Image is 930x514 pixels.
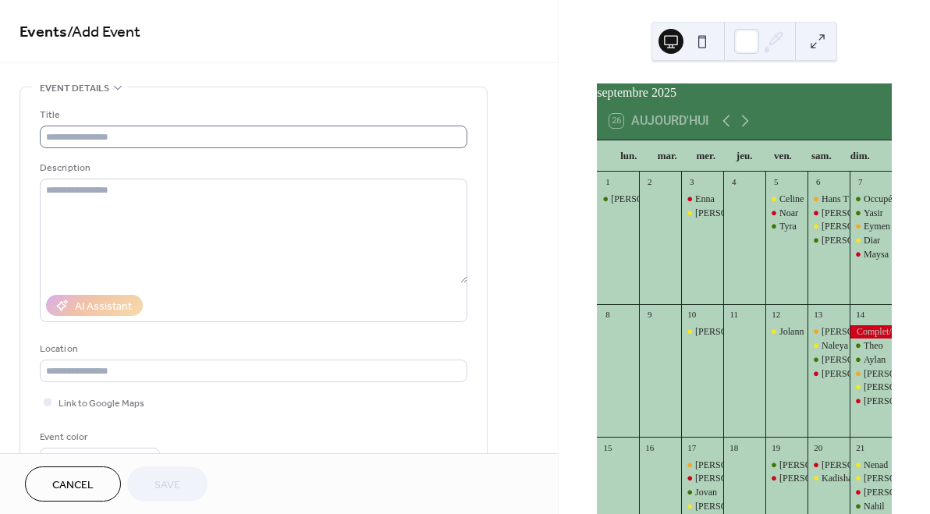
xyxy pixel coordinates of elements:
div: Noar [765,207,808,220]
span: / Add Event [67,17,140,48]
div: [PERSON_NAME] [822,220,896,233]
div: Theo [850,339,892,353]
div: 3 [686,176,697,188]
div: Lucie [681,207,723,220]
div: Enna [681,193,723,206]
div: 17 [686,441,697,453]
div: Enna [695,193,715,206]
div: [PERSON_NAME] [695,500,769,513]
div: lun. [609,140,648,172]
div: [PERSON_NAME] [822,353,896,367]
div: [PERSON_NAME] [695,325,769,339]
div: Enzo Bryan [808,220,850,233]
div: [PERSON_NAME] T1 [695,459,782,472]
div: Hans T1 [822,193,854,206]
div: 16 [644,441,655,453]
div: Lavin Mira [681,500,723,513]
div: 18 [728,441,740,453]
div: Eymen T1 [850,220,892,233]
div: Celine [765,193,808,206]
div: Gabrielle [765,472,808,485]
div: Kadisha [822,472,852,485]
div: Gabriel Giuseppe T1 [808,325,850,339]
div: 15 [602,441,613,453]
div: Noah [808,353,850,367]
div: Yasmine [850,395,892,408]
div: 5 [770,176,782,188]
div: 13 [812,309,824,321]
div: Alessio [681,472,723,485]
div: 1 [602,176,613,188]
div: [PERSON_NAME] [695,207,769,220]
div: mer. [687,140,725,172]
div: [PERSON_NAME] [695,472,769,485]
div: Yasir [864,207,883,220]
div: Occupé/Besetzt [850,193,892,206]
button: Cancel [25,466,121,502]
div: Event color [40,429,157,445]
div: Naleya [822,339,848,353]
div: Diar [864,234,880,247]
div: Massimo [681,325,723,339]
div: Jovan [681,486,723,499]
div: septembre 2025 [597,83,892,102]
div: Tyra [779,220,797,233]
div: Kadisha [808,472,850,485]
div: Nenad [864,459,888,472]
div: Tyra [765,220,808,233]
div: 9 [644,309,655,321]
div: Gioia [850,486,892,499]
div: Enis [765,459,808,472]
div: 11 [728,309,740,321]
div: Title [40,107,464,123]
div: 8 [602,309,613,321]
div: Celine Maria [808,207,850,220]
div: mar. [648,140,687,172]
div: Nenad [850,459,892,472]
div: 14 [854,309,866,321]
div: Jovan [695,486,717,499]
div: [PERSON_NAME] [779,472,854,485]
div: Nicole [850,381,892,394]
span: Link to Google Maps [59,395,144,412]
span: Cancel [52,477,94,494]
div: 12 [770,309,782,321]
div: Maysa [864,248,889,261]
div: Diar [850,234,892,247]
div: Jolann [765,325,808,339]
span: Event details [40,80,109,97]
div: Naleya [808,339,850,353]
div: Jessica [808,459,850,472]
div: 7 [854,176,866,188]
div: Delsa [850,472,892,485]
div: [PERSON_NAME] [822,207,896,220]
div: Leonora T1 [850,367,892,381]
div: Marco T1 [681,459,723,472]
div: jeu. [725,140,763,172]
div: Nahil [850,500,892,513]
div: Nahil [864,500,885,513]
div: Complet/Voll [850,325,892,339]
div: Yasir [850,207,892,220]
div: Maysa [850,248,892,261]
a: Events [20,17,67,48]
div: 19 [770,441,782,453]
div: [PERSON_NAME] [611,193,685,206]
div: Theo [864,339,883,353]
div: sam. [802,140,840,172]
div: Occupé/Besetzt [864,193,922,206]
div: [PERSON_NAME] [822,459,896,472]
div: 4 [728,176,740,188]
div: Eymen T1 [864,220,903,233]
div: Aylan [864,353,886,367]
div: Description [40,160,464,176]
div: 6 [812,176,824,188]
div: Celine [779,193,804,206]
div: Hans T1 [808,193,850,206]
div: Aylan [850,353,892,367]
div: 2 [644,176,655,188]
div: Stefania Maria [808,367,850,381]
div: 10 [686,309,697,321]
div: ven. [764,140,802,172]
